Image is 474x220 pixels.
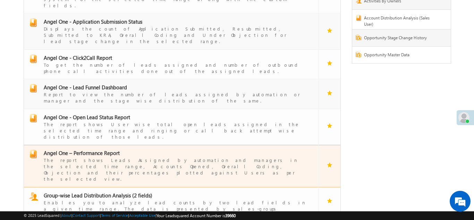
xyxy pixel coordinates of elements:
[27,18,315,44] a: report Angel One - Application Submission StatusDisplays the count of Application Submitted, Resu...
[44,149,120,156] span: Angel One – Performance Report
[27,114,315,140] a: report Angel One - Open Lead Status ReportThe report shows User wise total open leads assigned in...
[29,150,37,158] img: report
[44,25,307,44] div: Displays the count of Application Submitted, Resubmitted, Submitted to KRA, Overall Coding and Un...
[44,199,307,212] div: Enables you to analyze lead counts by two lead fields in a given time range. The data is presente...
[156,213,236,218] span: Your Leadsquared Account Number is
[364,15,437,27] a: Account Distribution Analysis (Sales User)
[29,114,37,122] img: report
[27,150,315,182] a: report Angel One – Performance ReportThe report shows Leads Assigned by automation and managers i...
[356,15,362,21] img: Report
[29,192,38,201] img: report
[129,213,155,218] a: Acceptable Use
[29,18,37,27] img: report
[27,55,315,74] a: report Angel One - Click2Call ReportTo get the number of leads assigned and number of outbound ph...
[44,84,127,91] span: Angel One - Lead Funnel Dashboard
[356,52,362,57] img: Report
[356,35,362,40] img: Report
[24,212,236,219] span: © 2025 LeadSquared | | | | |
[364,52,437,60] a: Opportunity Master Data
[29,55,37,63] img: report
[44,18,142,25] span: Angel One - Application Submission Status
[44,156,307,182] div: The report shows Leads Assigned by automation and managers in the selected time range, Accounts O...
[44,61,307,74] div: To get the number of leads assigned and number of outbound phone call activities done out of the ...
[44,192,152,199] span: Group-wise Lead Distribution Analysis (2 fields)
[73,213,100,218] a: Contact Support
[29,84,37,92] img: report
[27,84,315,104] a: report Angel One - Lead Funnel DashboardReport to view the number of leads assigned by automation...
[225,213,236,218] span: 39660
[27,192,315,212] a: report Group-wise Lead Distribution Analysis (2 fields)Enables you to analyze lead counts by two ...
[44,121,307,140] div: The report shows User wise total open leads assigned in the selected time range and ringing or ca...
[44,91,307,104] div: Report to view the number of leads assigned by automation or manager and the stage wise distribut...
[101,213,128,218] a: Terms of Service
[44,54,112,61] span: Angel One - Click2Call Report
[61,213,71,218] a: About
[44,114,130,121] span: Angel One - Open Lead Status Report
[364,35,437,43] a: Opportunity Stage Change History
